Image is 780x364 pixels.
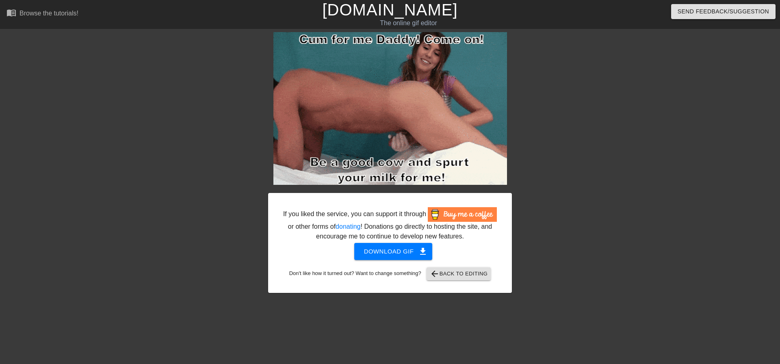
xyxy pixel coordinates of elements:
button: Back to Editing [427,267,491,280]
span: menu_book [6,8,16,17]
div: Browse the tutorials! [19,10,78,17]
span: Download gif [364,246,423,257]
a: [DOMAIN_NAME] [322,1,457,19]
div: If you liked the service, you can support it through or other forms of ! Donations go directly to... [282,207,498,241]
button: Download gif [354,243,433,260]
div: The online gif editor [264,18,553,28]
span: Send Feedback/Suggestion [678,6,769,17]
a: donating [336,223,360,230]
span: arrow_back [430,269,440,279]
a: Download gif [348,247,433,254]
span: get_app [418,247,428,256]
a: Browse the tutorials! [6,8,78,20]
span: Back to Editing [430,269,488,279]
button: Send Feedback/Suggestion [671,4,776,19]
div: Don't like how it turned out? Want to change something? [281,267,499,280]
img: Buy Me A Coffee [428,207,497,222]
img: qoY5ywB5.gif [273,32,507,185]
